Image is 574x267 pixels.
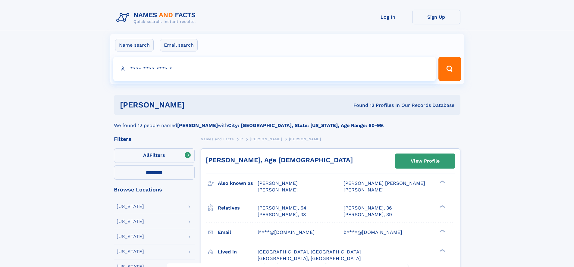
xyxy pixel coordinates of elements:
[343,180,425,186] span: [PERSON_NAME] [PERSON_NAME]
[258,211,306,218] a: [PERSON_NAME], 33
[343,187,384,193] span: [PERSON_NAME]
[201,135,234,143] a: Names and Facts
[218,247,258,257] h3: Lived in
[438,204,445,208] div: ❯
[364,10,412,24] a: Log In
[114,148,195,163] label: Filters
[240,137,243,141] span: P
[117,204,144,209] div: [US_STATE]
[115,39,154,51] label: Name search
[343,211,392,218] a: [PERSON_NAME], 39
[117,219,144,224] div: [US_STATE]
[258,205,306,211] a: [PERSON_NAME], 64
[411,154,440,168] div: View Profile
[250,135,282,143] a: [PERSON_NAME]
[228,123,383,128] b: City: [GEOGRAPHIC_DATA], State: [US_STATE], Age Range: 60-99
[218,178,258,188] h3: Also known as
[177,123,218,128] b: [PERSON_NAME]
[218,227,258,238] h3: Email
[114,136,195,142] div: Filters
[218,203,258,213] h3: Relatives
[438,57,461,81] button: Search Button
[113,57,436,81] input: search input
[438,248,445,252] div: ❯
[143,152,149,158] span: All
[114,115,460,129] div: We found 12 people named with .
[258,256,361,261] span: [GEOGRAPHIC_DATA], [GEOGRAPHIC_DATA]
[258,249,361,255] span: [GEOGRAPHIC_DATA], [GEOGRAPHIC_DATA]
[117,249,144,254] div: [US_STATE]
[269,102,454,109] div: Found 12 Profiles In Our Records Database
[258,180,298,186] span: [PERSON_NAME]
[395,154,455,168] a: View Profile
[120,101,269,109] h1: [PERSON_NAME]
[114,187,195,192] div: Browse Locations
[160,39,198,51] label: Email search
[289,137,321,141] span: [PERSON_NAME]
[250,137,282,141] span: [PERSON_NAME]
[438,180,445,184] div: ❯
[117,234,144,239] div: [US_STATE]
[114,10,201,26] img: Logo Names and Facts
[412,10,460,24] a: Sign Up
[240,135,243,143] a: P
[343,205,392,211] a: [PERSON_NAME], 36
[206,156,353,164] a: [PERSON_NAME], Age [DEMOGRAPHIC_DATA]
[258,187,298,193] span: [PERSON_NAME]
[438,229,445,233] div: ❯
